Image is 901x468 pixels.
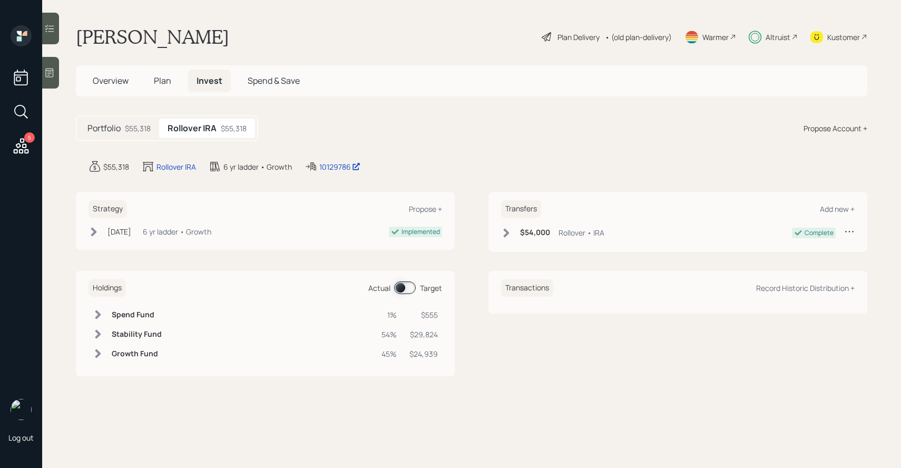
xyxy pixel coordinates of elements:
div: Rollover IRA [156,161,196,172]
div: • (old plan-delivery) [605,32,672,43]
div: Record Historic Distribution + [756,283,855,293]
div: Add new + [820,204,855,214]
span: Plan [154,75,171,86]
h6: $54,000 [520,228,550,237]
div: Target [420,282,442,294]
div: 6 yr ladder • Growth [223,161,292,172]
div: 5 [24,132,35,143]
div: Rollover • IRA [559,227,604,238]
div: Warmer [702,32,729,43]
div: Altruist [766,32,790,43]
div: $55,318 [103,161,129,172]
span: Spend & Save [248,75,300,86]
div: Plan Delivery [557,32,600,43]
div: $29,824 [409,329,438,340]
span: Overview [93,75,129,86]
h5: Portfolio [87,123,121,133]
h6: Transfers [501,200,541,218]
div: $55,318 [221,123,247,134]
div: 54% [381,329,397,340]
div: 45% [381,348,397,359]
div: [DATE] [107,226,131,237]
h5: Rollover IRA [168,123,217,133]
div: $555 [409,309,438,320]
h6: Stability Fund [112,330,162,339]
div: 6 yr ladder • Growth [143,226,211,237]
span: Invest [197,75,222,86]
h1: [PERSON_NAME] [76,25,229,48]
div: Actual [368,282,390,294]
div: 10129786 [319,161,360,172]
h6: Holdings [89,279,126,297]
div: 1% [381,309,397,320]
h6: Growth Fund [112,349,162,358]
div: $55,318 [125,123,151,134]
h6: Spend Fund [112,310,162,319]
div: Log out [8,433,34,443]
div: Propose Account + [804,123,867,134]
div: Kustomer [827,32,860,43]
h6: Transactions [501,279,553,297]
div: Implemented [401,227,440,237]
div: $24,939 [409,348,438,359]
div: Propose + [409,204,442,214]
div: Complete [805,228,834,238]
h6: Strategy [89,200,127,218]
img: sami-boghos-headshot.png [11,399,32,420]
